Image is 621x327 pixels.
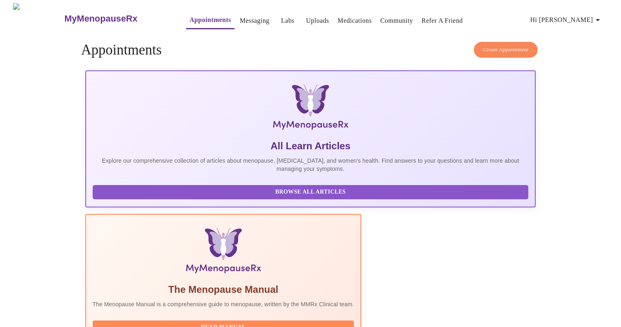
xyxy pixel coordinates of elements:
[530,14,603,26] span: Hi [PERSON_NAME]
[334,13,375,29] button: Medications
[418,13,466,29] button: Refer a Friend
[527,12,606,28] button: Hi [PERSON_NAME]
[303,13,332,29] button: Uploads
[93,283,354,296] h5: The Menopause Manual
[81,42,540,58] h4: Appointments
[338,15,372,26] a: Medications
[421,15,463,26] a: Refer a Friend
[306,15,329,26] a: Uploads
[93,157,529,173] p: Explore our comprehensive collection of articles about menopause, [MEDICAL_DATA], and women's hea...
[189,14,231,26] a: Appointments
[101,187,521,197] span: Browse All Articles
[160,84,461,133] img: MyMenopauseRx Logo
[134,228,313,277] img: Menopause Manual
[186,12,234,29] button: Appointments
[93,188,531,195] a: Browse All Articles
[13,3,63,34] img: MyMenopauseRx Logo
[237,13,273,29] button: Messaging
[93,185,529,199] button: Browse All Articles
[93,300,354,308] p: The Menopause Manual is a comprehensive guide to menopause, written by the MMRx Clinical team.
[380,15,413,26] a: Community
[65,13,138,24] h3: MyMenopauseRx
[474,42,538,58] button: Create Appointment
[63,4,170,33] a: MyMenopauseRx
[240,15,269,26] a: Messaging
[275,13,301,29] button: Labs
[281,15,295,26] a: Labs
[377,13,417,29] button: Community
[93,140,529,153] h5: All Learn Articles
[483,45,529,54] span: Create Appointment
